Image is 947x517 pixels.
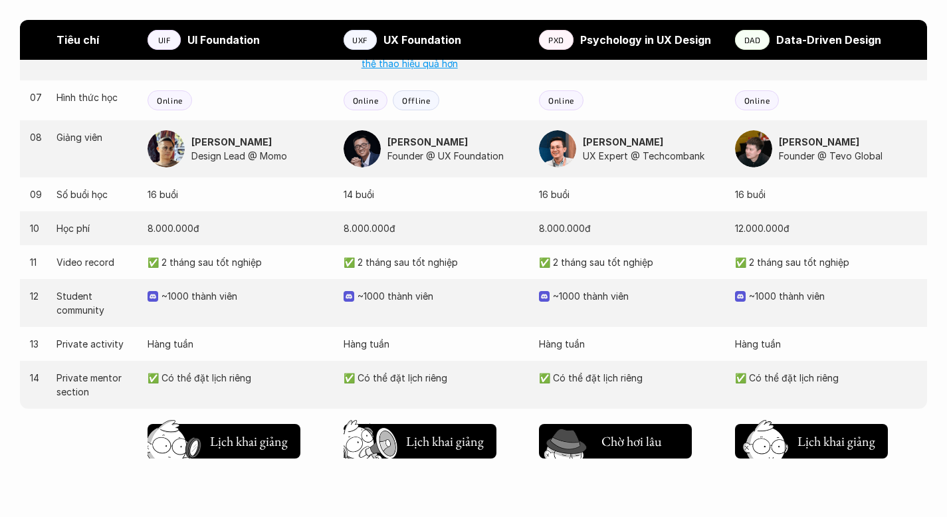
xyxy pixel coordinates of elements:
p: Founder @ UX Foundation [387,149,526,163]
a: Lịch khai giảng [735,419,888,459]
p: ✅ Có thể đặt lịch riêng [344,371,526,385]
strong: Tiêu chí [56,33,99,47]
h5: Lịch khai giảng [210,432,288,451]
strong: UX Foundation [383,33,461,47]
strong: [PERSON_NAME] [387,136,468,148]
a: Lịch khai giảng [148,419,300,459]
p: 12.000.000đ [735,221,917,235]
p: UX Expert @ Techcombank [583,149,721,163]
strong: [PERSON_NAME] [583,136,663,148]
p: PXD [548,35,564,45]
p: 16 buổi [735,187,917,201]
p: ✅ 2 tháng sau tốt nghiệp [539,255,721,269]
p: Giảng viên [56,130,135,144]
p: Private mentor section [56,371,135,399]
p: 11 [30,255,43,269]
strong: [PERSON_NAME] [191,136,272,148]
p: DAD [744,35,761,45]
p: ✅ Có thể đặt lịch riêng [148,371,330,385]
p: Online [353,96,379,105]
p: 8.000.000đ [539,221,721,235]
p: UIF [158,35,171,45]
p: Online [548,96,574,105]
p: Hàng tuần [344,337,526,351]
h5: Lịch khai giảng [797,432,875,451]
p: 10 [30,221,43,235]
p: 16 buổi [539,187,721,201]
p: ~1000 thành viên [553,289,721,303]
button: Lịch khai giảng [148,424,300,459]
p: Hàng tuần [539,337,721,351]
p: ✅ Có thể đặt lịch riêng [735,371,917,385]
strong: Psychology in UX Design [580,33,711,47]
h5: Lịch khai giảng [406,432,484,451]
p: Design Lead @ Momo [191,149,330,163]
p: ✅ 2 tháng sau tốt nghiệp [344,255,526,269]
a: Chờ hơi lâu [539,419,692,459]
p: Student community [56,289,135,317]
p: ✅ 2 tháng sau tốt nghiệp [148,255,330,269]
a: Lịch khai giảng [344,419,496,459]
p: Học phí [56,221,135,235]
p: 08 [30,130,43,144]
p: ✅ 2 tháng sau tốt nghiệp [735,255,917,269]
p: 16 buổi [148,187,330,201]
p: Hàng tuần [148,337,330,351]
p: ~1000 thành viên [358,289,526,303]
button: Lịch khai giảng [344,424,496,459]
p: 8.000.000đ [344,221,526,235]
p: Online [744,96,770,105]
p: 12 [30,289,43,303]
p: Offline [402,96,430,105]
p: Hình thức học [56,90,135,104]
p: ~1000 thành viên [749,289,917,303]
button: Chờ hơi lâu [539,424,692,459]
strong: [PERSON_NAME] [779,136,859,148]
p: 8.000.000đ [148,221,330,235]
p: ✅ Có thể đặt lịch riêng [539,371,721,385]
p: 09 [30,187,43,201]
p: Private activity [56,337,135,351]
p: 14 buổi [344,187,526,201]
p: 07 [30,90,43,104]
p: 14 [30,371,43,385]
p: Hàng tuần [735,337,917,351]
p: UXF [352,35,368,45]
p: Video record [56,255,135,269]
p: Online [157,96,183,105]
p: Founder @ Tevo Global [779,149,917,163]
strong: Data-Driven Design [776,33,881,47]
strong: UI Foundation [187,33,260,47]
p: Số buổi học [56,187,135,201]
p: ~1000 thành viên [161,289,330,303]
p: 13 [30,337,43,351]
button: Lịch khai giảng [735,424,888,459]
